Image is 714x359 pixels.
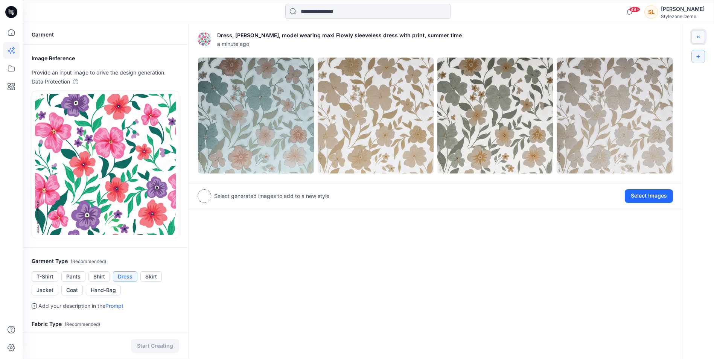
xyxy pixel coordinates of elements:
button: Skirt [140,271,162,282]
p: Select generated images to add to a new style [214,192,329,201]
h2: Image Reference [32,54,179,63]
a: Prompt [105,303,123,309]
button: New Idea [691,50,705,63]
button: Shirt [88,271,110,282]
button: Hand-Bag [86,285,121,295]
img: 1.png [318,58,434,173]
img: 3.png [557,58,673,173]
img: 0.png [198,58,314,173]
h2: Fabric Type [32,319,179,329]
div: SL [644,5,658,19]
p: Dress, Cotton, model wearing maxi Flowly sleeveless dress with print, summer time [217,31,462,40]
span: ( Recommended ) [65,321,100,327]
span: 99+ [629,6,640,12]
p: Data Protection [32,77,70,86]
div: Stylezone Demo [661,14,705,19]
div: [PERSON_NAME] [661,5,705,14]
p: Add your description in the [38,301,123,310]
span: a minute ago [217,40,462,48]
button: Select Images [625,189,673,203]
button: Toggle idea bar [691,30,705,44]
button: Pants [61,271,85,282]
button: Jacket [32,285,58,295]
img: eyJhbGciOiJIUzI1NiIsImtpZCI6IjAiLCJ0eXAiOiJKV1QifQ.eyJkYXRhIjp7InR5cGUiOiJzdG9yYWdlIiwicGF0aCI6Im... [35,94,176,235]
img: 2.png [437,58,553,173]
p: Provide an input image to drive the design generation. [32,68,179,77]
button: Dress [113,271,137,282]
button: Coat [61,285,83,295]
img: eyJhbGciOiJIUzI1NiIsImtpZCI6IjAiLCJ0eXAiOiJKV1QifQ.eyJkYXRhIjp7InR5cGUiOiJzdG9yYWdlIiwicGF0aCI6Im... [198,32,211,46]
button: T-Shirt [32,271,58,282]
h2: Garment Type [32,257,179,266]
span: ( Recommended ) [71,259,106,264]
